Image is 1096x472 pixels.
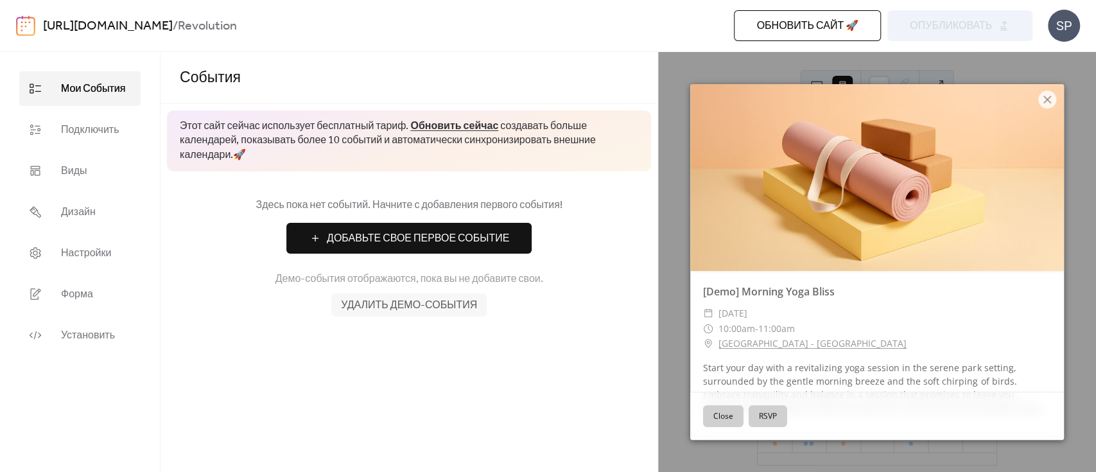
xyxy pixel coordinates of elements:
[703,336,713,351] div: ​
[734,10,881,41] button: Обновить сайт 🚀
[758,322,795,335] span: 11:00am
[19,153,141,188] a: Виды
[16,15,35,36] img: logo
[61,205,96,220] span: Дизайн
[286,223,532,254] button: Добавьте Свое Первое Событие
[180,198,638,213] span: Здесь пока нет событий. Начните с добавления первого события!
[718,322,755,335] span: 10:00am
[703,306,713,321] div: ​
[180,64,241,92] span: События
[331,293,487,317] button: Удалить демо-события
[180,119,638,162] span: Этот сайт сейчас использует бесплатный тариф. создавать больше календарей, показывать более 10 со...
[341,298,477,313] span: Удалить демо-события
[19,236,141,270] a: Настройки
[690,361,1064,415] div: Start your day with a revitalizing yoga session in the serene park setting, surrounded by the gen...
[61,287,93,302] span: Форма
[749,405,787,427] button: RSVP
[180,223,638,254] a: Добавьте Свое Первое Событие
[703,321,713,337] div: ​
[178,14,237,39] b: Revolution
[61,246,111,261] span: Настройки
[275,272,543,287] span: Демо-события отображаются, пока вы не добавите свои.
[19,195,141,229] a: Дизайн
[703,405,744,427] button: Close
[718,336,907,351] a: [GEOGRAPHIC_DATA] - [GEOGRAPHIC_DATA]
[61,328,115,344] span: Установить
[690,284,1064,299] div: [Demo] Morning Yoga Bliss
[19,112,141,147] a: Подключить
[19,318,141,353] a: Установить
[61,164,87,179] span: Виды
[756,19,858,34] span: Обновить сайт 🚀
[61,82,125,97] span: Мои События
[19,71,141,106] a: Мои События
[327,231,509,247] span: Добавьте Свое Первое Событие
[173,14,178,39] b: /
[19,277,141,311] a: Форма
[718,306,747,321] span: [DATE]
[43,14,173,39] a: [URL][DOMAIN_NAME]
[1048,10,1080,42] div: SP
[410,116,498,136] a: Обновить сейчас
[61,123,119,138] span: Подключить
[755,322,758,335] span: -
